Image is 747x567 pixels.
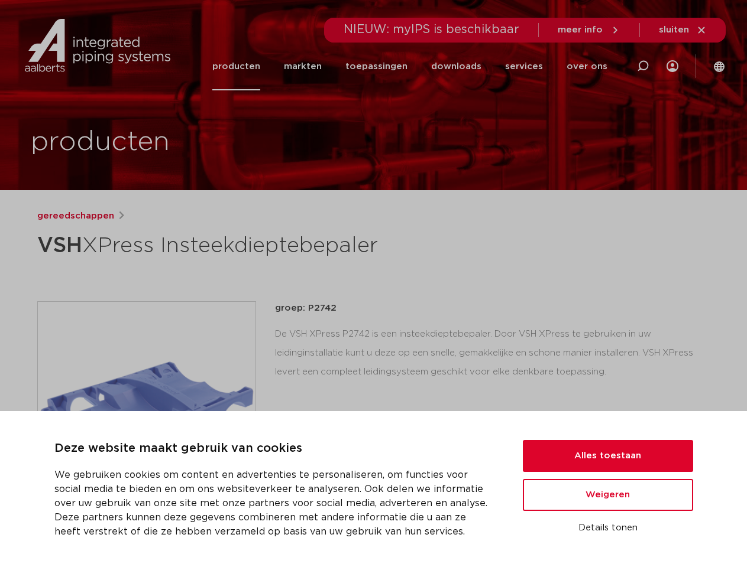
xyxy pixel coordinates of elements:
p: groep: P2742 [275,301,710,315]
p: We gebruiken cookies om content en advertenties te personaliseren, om functies voor social media ... [54,468,494,539]
h1: producten [31,123,170,161]
div: my IPS [667,43,678,90]
button: Details tonen [523,518,693,538]
a: services [505,43,543,90]
span: sluiten [659,25,689,34]
a: over ons [567,43,607,90]
a: markten [284,43,322,90]
a: gereedschappen [37,209,114,223]
a: producten [212,43,260,90]
div: De VSH XPress P2742 is een insteekdieptebepaler. Door VSH XPress te gebruiken in uw leidinginstal... [275,325,710,382]
a: meer info [558,25,620,35]
a: downloads [431,43,481,90]
span: meer info [558,25,603,34]
strong: VSH [37,235,82,256]
a: toepassingen [345,43,408,90]
button: Weigeren [523,479,693,511]
nav: Menu [212,43,607,90]
p: Deze website maakt gebruik van cookies [54,439,494,458]
button: Alles toestaan [523,440,693,472]
img: Product Image for VSH XPress Insteekdieptebepaler [38,302,256,519]
a: sluiten [659,25,707,35]
span: NIEUW: myIPS is beschikbaar [344,24,519,35]
h1: XPress Insteekdieptebepaler [37,228,481,263]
